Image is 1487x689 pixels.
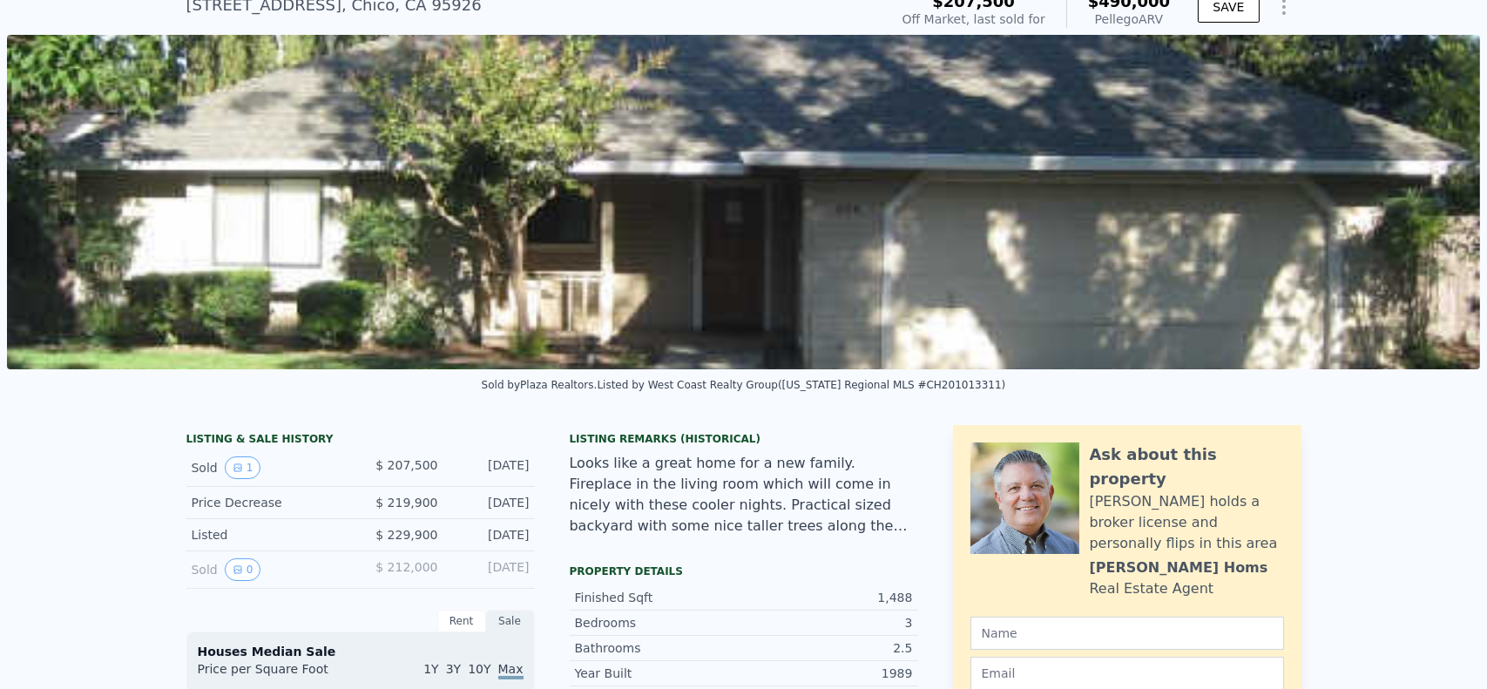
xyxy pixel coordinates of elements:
[423,662,438,676] span: 1Y
[375,560,437,574] span: $ 212,000
[970,617,1284,650] input: Name
[452,456,530,479] div: [DATE]
[452,494,530,511] div: [DATE]
[575,665,744,682] div: Year Built
[7,35,1480,369] img: Sale: 162298051 Parcel: 37957927
[192,558,347,581] div: Sold
[1088,10,1171,28] div: Pellego ARV
[498,662,524,679] span: Max
[225,456,261,479] button: View historical data
[1090,442,1284,491] div: Ask about this property
[902,10,1045,28] div: Off Market, last sold for
[597,379,1005,391] div: Listed by West Coast Realty Group ([US_STATE] Regional MLS #CH201013311)
[570,432,918,446] div: Listing Remarks (Historical)
[192,456,347,479] div: Sold
[468,662,490,676] span: 10Y
[452,526,530,544] div: [DATE]
[192,526,347,544] div: Listed
[1090,491,1284,554] div: [PERSON_NAME] holds a broker license and personally flips in this area
[482,379,598,391] div: Sold by Plaza Realtors .
[744,639,913,657] div: 2.5
[225,558,261,581] button: View historical data
[575,639,744,657] div: Bathrooms
[1090,557,1268,578] div: [PERSON_NAME] Homs
[446,662,461,676] span: 3Y
[452,558,530,581] div: [DATE]
[575,614,744,632] div: Bedrooms
[375,496,437,510] span: $ 219,900
[375,528,437,542] span: $ 229,900
[1090,578,1214,599] div: Real Estate Agent
[186,432,535,449] div: LISTING & SALE HISTORY
[744,614,913,632] div: 3
[570,453,918,537] div: Looks like a great home for a new family. Fireplace in the living room which will come in nicely ...
[570,564,918,578] div: Property details
[375,458,437,472] span: $ 207,500
[744,665,913,682] div: 1989
[744,589,913,606] div: 1,488
[486,610,535,632] div: Sale
[192,494,347,511] div: Price Decrease
[575,589,744,606] div: Finished Sqft
[198,643,524,660] div: Houses Median Sale
[437,610,486,632] div: Rent
[198,660,361,688] div: Price per Square Foot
